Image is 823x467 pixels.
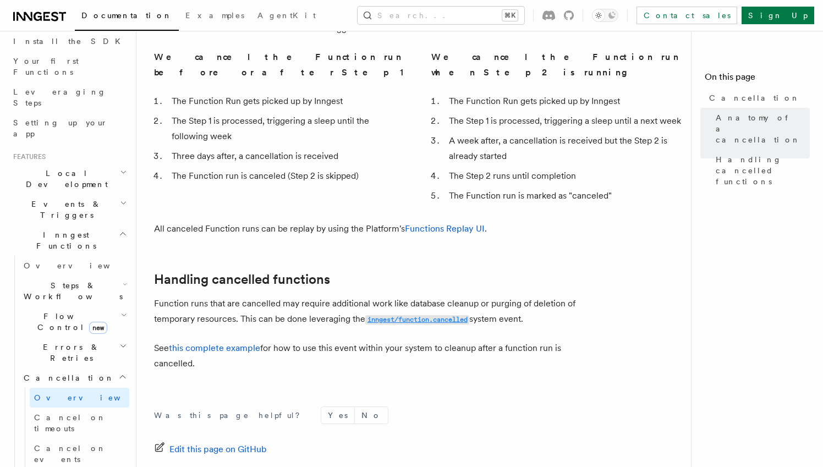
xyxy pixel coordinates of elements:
li: The Function run is marked as "canceled" [446,188,682,204]
button: Flow Controlnew [19,306,129,337]
a: Handling cancelled functions [154,272,330,287]
a: this complete example [169,343,260,353]
span: Examples [185,11,244,20]
a: Overview [19,256,129,276]
kbd: ⌘K [502,10,518,21]
span: Local Development [9,168,120,190]
span: Cancel on events [34,444,106,464]
strong: We cancel the Function run when Step 2 is running [431,52,679,78]
a: Functions Replay UI [405,223,485,234]
button: Cancellation [19,368,129,388]
button: Toggle dark mode [592,9,618,22]
a: Examples [179,3,251,30]
button: Local Development [9,163,129,194]
span: Flow Control [19,311,121,333]
button: Steps & Workflows [19,276,129,306]
span: new [89,322,107,334]
span: Inngest Functions [9,229,119,251]
span: Handling cancelled functions [716,154,810,187]
li: The Step 2 runs until completion [446,168,682,184]
span: Documentation [81,11,172,20]
li: A week after, a cancellation is received but the Step 2 is already started [446,133,682,164]
span: Cancel on timeouts [34,413,106,433]
span: Errors & Retries [19,342,119,364]
button: Events & Triggers [9,194,129,225]
span: Setting up your app [13,118,108,138]
span: Edit this page on GitHub [169,442,267,457]
li: The Step 1 is processed, triggering a sleep until the following week [168,113,405,144]
strong: We cancel the Function run before or after Step 1 [154,52,404,78]
a: inngest/function.cancelled [365,314,469,324]
span: Install the SDK [13,37,127,46]
li: The Function Run gets picked up by Inngest [446,94,682,109]
a: Leveraging Steps [9,82,129,113]
li: The Function run is canceled (Step 2 is skipped) [168,168,405,184]
a: Handling cancelled functions [711,150,810,191]
li: The Function Run gets picked up by Inngest [168,94,405,109]
a: Setting up your app [9,113,129,144]
a: Contact sales [637,7,737,24]
span: Leveraging Steps [13,87,106,107]
button: Inngest Functions [9,225,129,256]
code: inngest/function.cancelled [365,315,469,325]
p: All canceled Function runs can be replay by using the Platform's . [154,221,594,237]
span: Features [9,152,46,161]
button: Yes [321,407,354,424]
span: Cancellation [19,372,114,383]
span: AgentKit [257,11,316,20]
button: Errors & Retries [19,337,129,368]
p: Was this page helpful? [154,410,308,421]
li: Three days after, a cancellation is received [168,149,405,164]
a: Cancel on timeouts [30,408,129,438]
a: Anatomy of a cancellation [711,108,810,150]
span: Events & Triggers [9,199,120,221]
p: See for how to use this event within your system to cleanup after a function run is cancelled. [154,340,594,371]
button: No [355,407,388,424]
li: The Step 1 is processed, triggering a sleep until a next week [446,113,682,129]
p: Function runs that are cancelled may require additional work like database cleanup or purging of ... [154,296,594,327]
a: Sign Up [742,7,814,24]
a: Your first Functions [9,51,129,82]
span: Steps & Workflows [19,280,123,302]
a: Overview [30,388,129,408]
span: Overview [34,393,147,402]
span: Your first Functions [13,57,79,76]
a: Edit this page on GitHub [154,442,267,457]
a: AgentKit [251,3,322,30]
a: Documentation [75,3,179,31]
h4: On this page [705,70,810,88]
a: Install the SDK [9,31,129,51]
a: Cancellation [705,88,810,108]
button: Search...⌘K [358,7,524,24]
span: Overview [24,261,137,270]
span: Cancellation [709,92,800,103]
span: Anatomy of a cancellation [716,112,810,145]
